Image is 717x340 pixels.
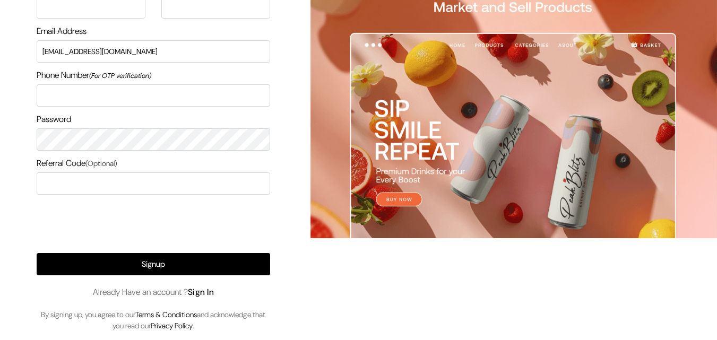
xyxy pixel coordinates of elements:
label: Password [37,113,71,126]
a: Sign In [188,286,214,298]
label: Email Address [37,25,87,38]
label: Referral Code [37,157,117,170]
iframe: reCAPTCHA [73,201,234,242]
label: Phone Number [37,69,151,82]
p: By signing up, you agree to our and acknowledge that you read our . [37,309,270,332]
span: (Optional) [85,159,117,168]
button: Signup [37,253,270,275]
a: Terms & Conditions [135,310,197,319]
i: (For OTP verification) [89,71,151,80]
a: Privacy Policy [151,321,193,330]
span: Already Have an account ? [93,286,214,299]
